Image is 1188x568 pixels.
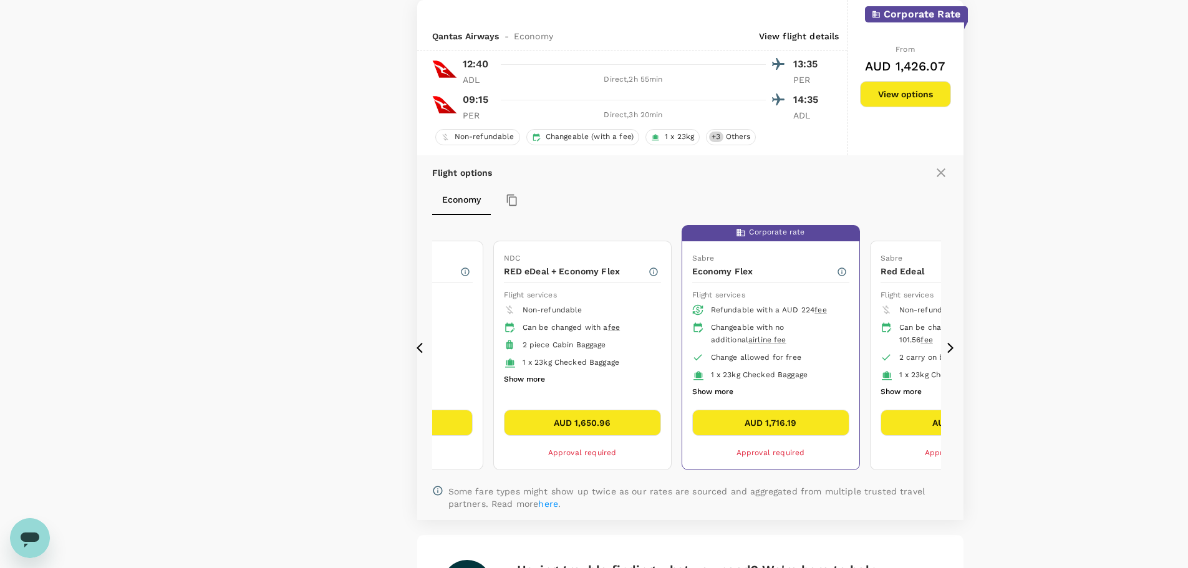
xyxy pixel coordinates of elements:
button: View options [860,81,951,107]
span: Sabre [692,254,715,262]
div: Refundable with a AUD 224 [711,304,839,317]
span: Non-refundable [899,306,959,314]
span: Economy [514,30,553,42]
button: Show more [881,384,922,400]
span: 1 x 23kg [660,132,699,142]
span: 1 x 23kg Checked Baggage [899,370,997,379]
span: airline fee [748,335,786,344]
span: fee [920,335,932,344]
span: NDC [504,254,520,262]
p: RED eDeal + Economy Flex [504,265,648,277]
span: Flight services [692,291,745,299]
h6: AUD 1,426.07 [865,56,945,76]
span: Approval required [548,448,617,457]
button: AUD 1,650.96 [504,410,661,436]
span: Non-refundable [523,306,582,314]
span: Approval required [925,448,993,457]
div: Changeable with no additional [711,322,839,347]
iframe: Button to launch messaging window [10,518,50,558]
span: Changeable (with a fee) [541,132,639,142]
p: Corporate Rate [884,7,960,22]
div: Non-refundable [435,129,520,145]
button: AUD 1,716.62 [881,410,1038,436]
span: 1 x 23kg Checked Baggage [523,358,620,367]
span: fee [814,306,826,314]
span: Approval required [736,448,805,457]
div: Direct , 3h 20min [501,109,766,122]
a: here [538,499,558,509]
p: 14:35 [793,92,824,107]
span: 2 piece Cabin Baggage [523,340,606,349]
span: 1 x 23kg Checked Baggage [711,370,808,379]
p: 12:40 [463,57,489,72]
span: 2 carry on bags & 1 personal item [899,353,1024,362]
span: fee [608,323,620,332]
p: View flight details [759,30,839,42]
p: ADL [463,74,494,86]
button: Show more [504,372,545,388]
button: AUD 1,716.19 [692,410,849,436]
span: Sabre [881,254,903,262]
div: Changeable (with a fee) [526,129,639,145]
p: PER [793,74,824,86]
p: 09:15 [463,92,489,107]
button: Show more [692,384,733,400]
p: Economy Flex [692,265,836,277]
span: From [896,45,915,54]
p: ADL [793,109,824,122]
span: Corporate rate [749,226,804,239]
p: PER [463,109,494,122]
span: - [500,30,514,42]
p: Red Edeal [881,265,1025,277]
span: + 3 [709,132,723,142]
div: Can be changed with a AUD 101.56 [899,322,1028,347]
p: 13:35 [793,57,824,72]
div: 1 x 23kg [645,129,700,145]
span: Flight services [504,291,557,299]
span: Non-refundable [450,132,519,142]
img: QF [432,92,457,117]
span: Flight services [881,291,934,299]
span: Change allowed for free [711,353,801,362]
div: Direct , 2h 55min [501,74,766,86]
div: Can be changed with a [523,322,651,334]
button: Economy [432,185,491,215]
span: Others [721,132,756,142]
p: Flight options [432,166,493,179]
span: Qantas Airways [432,30,500,42]
p: Some fare types might show up twice as our rates are sourced and aggregated from multiple trusted... [448,485,949,510]
div: +3Others [706,129,756,145]
img: QF [432,57,457,82]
